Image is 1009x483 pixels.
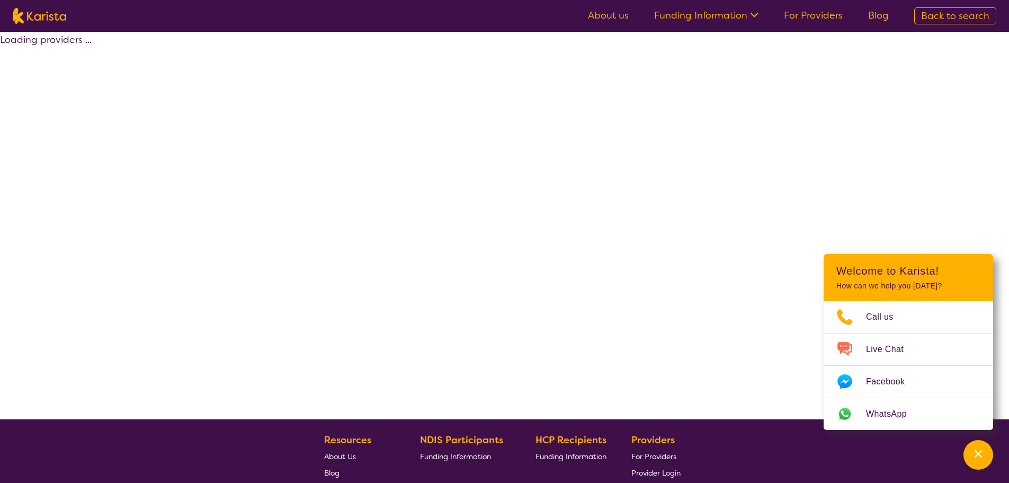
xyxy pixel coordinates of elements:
[631,434,675,446] b: Providers
[535,452,606,461] span: Funding Information
[824,254,993,430] div: Channel Menu
[588,9,629,22] a: About us
[420,448,511,464] a: Funding Information
[963,440,993,470] button: Channel Menu
[324,468,340,478] span: Blog
[868,9,889,22] a: Blog
[13,8,66,24] img: Karista logo
[866,374,917,390] span: Facebook
[631,468,681,478] span: Provider Login
[836,282,980,291] p: How can we help you [DATE]?
[784,9,843,22] a: For Providers
[866,341,916,357] span: Live Chat
[631,452,676,461] span: For Providers
[866,406,919,422] span: WhatsApp
[631,448,681,464] a: For Providers
[824,398,993,430] a: Web link opens in a new tab.
[921,10,989,22] span: Back to search
[631,464,681,481] a: Provider Login
[324,464,395,481] a: Blog
[324,452,356,461] span: About Us
[535,434,606,446] b: HCP Recipients
[824,301,993,430] ul: Choose channel
[535,448,606,464] a: Funding Information
[420,434,503,446] b: NDIS Participants
[654,9,758,22] a: Funding Information
[914,7,996,24] a: Back to search
[866,309,906,325] span: Call us
[420,452,491,461] span: Funding Information
[836,265,980,277] h2: Welcome to Karista!
[324,434,371,446] b: Resources
[324,448,395,464] a: About Us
